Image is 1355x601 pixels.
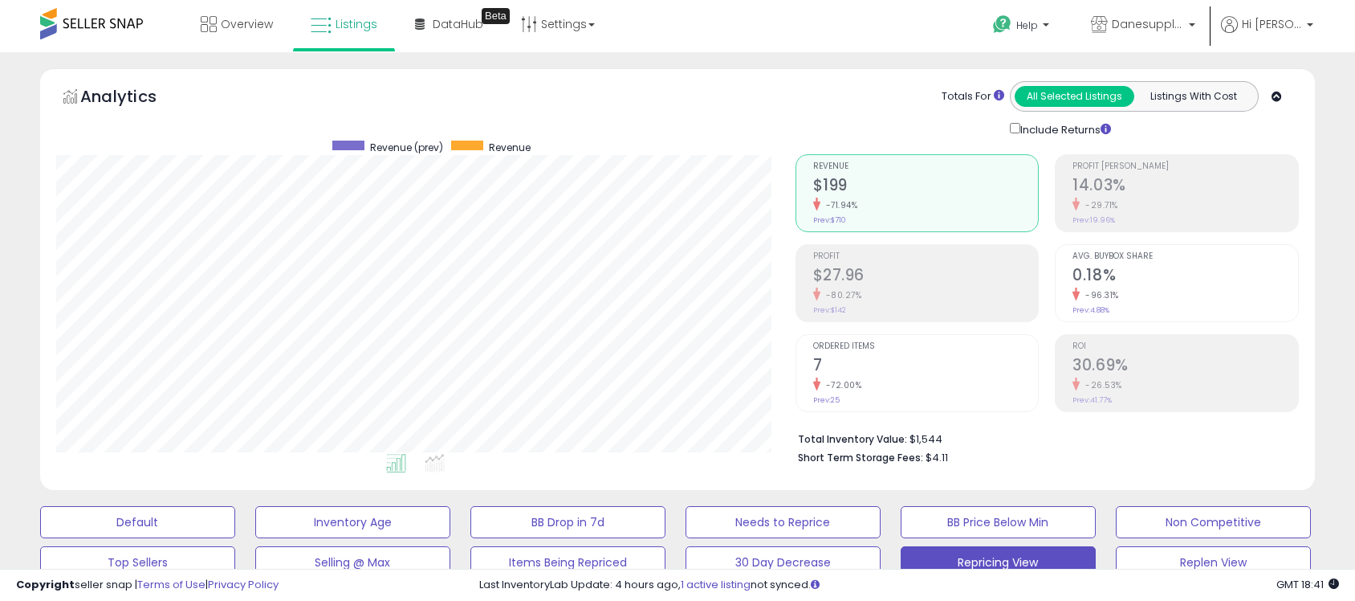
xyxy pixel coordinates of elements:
[137,577,205,592] a: Terms of Use
[221,16,273,32] span: Overview
[1116,506,1311,538] button: Non Competitive
[998,120,1130,138] div: Include Returns
[1116,546,1311,579] button: Replen View
[16,577,75,592] strong: Copyright
[813,176,1039,198] h2: $199
[820,199,858,211] small: -71.94%
[926,450,948,465] span: $4.11
[1080,289,1119,301] small: -96.31%
[1072,252,1298,261] span: Avg. Buybox Share
[820,289,862,301] small: -80.27%
[686,506,881,538] button: Needs to Reprice
[1133,86,1253,107] button: Listings With Cost
[1016,18,1038,32] span: Help
[479,578,1339,593] div: Last InventoryLab Update: 4 hours ago, not synced.
[370,141,443,154] span: Revenue (prev)
[40,546,235,579] button: Top Sellers
[813,356,1039,378] h2: 7
[813,395,840,405] small: Prev: 25
[942,89,1004,104] div: Totals For
[489,141,531,154] span: Revenue
[1072,215,1115,225] small: Prev: 19.96%
[813,305,846,315] small: Prev: $142
[813,266,1039,288] h2: $27.96
[1276,577,1339,592] span: 2025-09-12 18:41 GMT
[208,577,279,592] a: Privacy Policy
[482,8,510,24] div: Tooltip anchor
[813,252,1039,261] span: Profit
[255,546,450,579] button: Selling @ Max
[1080,379,1122,391] small: -26.53%
[1080,199,1118,211] small: -29.71%
[470,506,665,538] button: BB Drop in 7d
[1242,16,1302,32] span: Hi [PERSON_NAME]
[1072,176,1298,198] h2: 14.03%
[1072,162,1298,171] span: Profit [PERSON_NAME]
[798,428,1288,448] li: $1,544
[433,16,483,32] span: DataHub
[1112,16,1184,32] span: Danesupplyco
[992,14,1012,35] i: Get Help
[336,16,377,32] span: Listings
[820,379,862,391] small: -72.00%
[1072,305,1109,315] small: Prev: 4.88%
[901,546,1096,579] button: Repricing View
[80,85,188,112] h5: Analytics
[1015,86,1134,107] button: All Selected Listings
[686,546,881,579] button: 30 Day Decrease
[1072,342,1298,351] span: ROI
[1072,356,1298,378] h2: 30.69%
[1221,16,1313,52] a: Hi [PERSON_NAME]
[813,162,1039,171] span: Revenue
[901,506,1096,538] button: BB Price Below Min
[980,2,1065,52] a: Help
[470,546,665,579] button: Items Being Repriced
[813,215,846,225] small: Prev: $710
[1072,266,1298,288] h2: 0.18%
[1072,395,1112,405] small: Prev: 41.77%
[798,432,907,446] b: Total Inventory Value:
[16,578,279,593] div: seller snap | |
[681,577,751,592] a: 1 active listing
[40,506,235,538] button: Default
[255,506,450,538] button: Inventory Age
[798,451,923,464] b: Short Term Storage Fees:
[813,342,1039,351] span: Ordered Items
